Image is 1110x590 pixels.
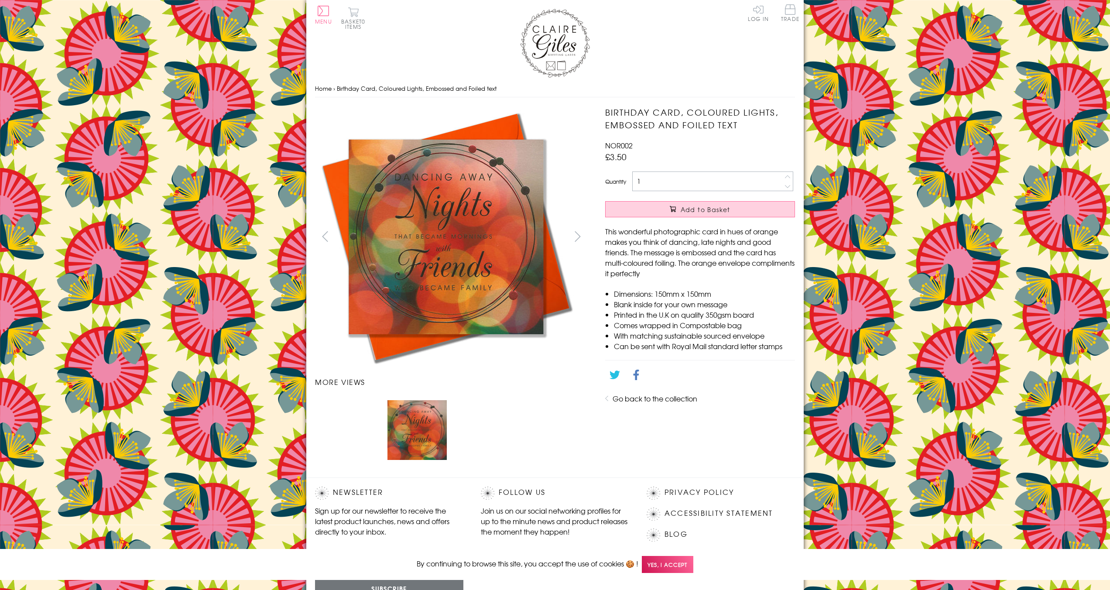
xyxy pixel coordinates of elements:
[315,487,463,500] h2: Newsletter
[341,7,365,29] button: Basket0 items
[605,201,795,217] button: Add to Basket
[781,4,799,21] span: Trade
[333,84,335,93] span: ›
[315,106,577,368] img: Birthday Card, Coloured Lights, Embossed and Foiled text
[315,505,463,537] p: Sign up for our newsletter to receive the latest product launches, news and offers directly to yo...
[481,487,629,500] h2: Follow Us
[337,84,497,93] span: Birthday Card, Coloured Lights, Embossed and Foiled text
[665,528,688,540] a: Blog
[485,406,486,407] img: Birthday Card, Coloured Lights, Embossed and Foiled text
[315,377,588,387] h3: More views
[387,400,447,460] img: Birthday Card, Coloured Lights, Embossed and Foiled text
[315,226,335,246] button: prev
[349,406,349,407] img: Birthday Card, Coloured Lights, Embossed and Foiled text
[614,309,795,320] li: Printed in the U.K on quality 350gsm board
[642,556,693,573] span: Yes, I accept
[613,393,697,404] a: Go back to the collection
[481,505,629,537] p: Join us on our social networking profiles for up to the minute news and product releases the mome...
[748,4,769,21] a: Log In
[605,151,627,163] span: £3.50
[605,140,633,151] span: NOR002
[315,6,332,24] button: Menu
[315,84,332,93] a: Home
[614,288,795,299] li: Dimensions: 150mm x 150mm
[451,396,519,464] li: Carousel Page 3
[383,396,451,464] li: Carousel Page 2
[665,487,734,498] a: Privacy Policy
[315,547,463,555] label: Email Address
[605,106,795,131] h1: Birthday Card, Coloured Lights, Embossed and Foiled text
[781,4,799,23] a: Trade
[345,17,365,31] span: 0 items
[614,320,795,330] li: Comes wrapped in Compostable bag
[614,299,795,309] li: Blank inside for your own message
[614,330,795,341] li: With matching sustainable sourced envelope
[315,396,588,464] ul: Carousel Pagination
[568,226,588,246] button: next
[520,9,590,78] img: Claire Giles Greetings Cards
[315,17,332,25] span: Menu
[614,341,795,351] li: Can be sent with Royal Mail standard letter stamps
[665,508,773,519] a: Accessibility Statement
[605,226,795,278] p: This wonderful photographic card in hues of orange makes you think of dancing, late nights and go...
[315,396,383,464] li: Carousel Page 1 (Current Slide)
[681,205,730,214] span: Add to Basket
[315,80,795,98] nav: breadcrumbs
[605,178,626,185] label: Quantity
